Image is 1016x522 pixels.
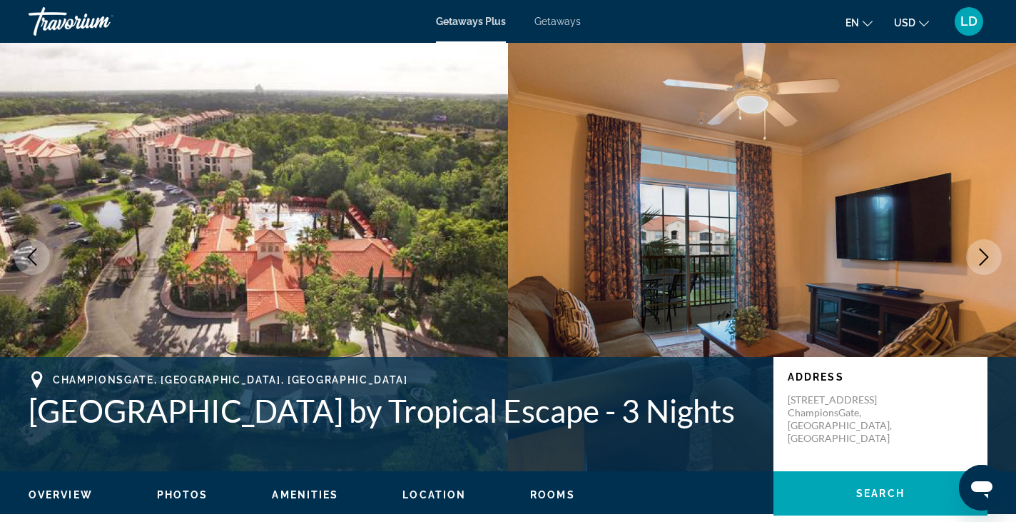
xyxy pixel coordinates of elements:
span: en [845,17,859,29]
p: [STREET_ADDRESS] ChampionsGate, [GEOGRAPHIC_DATA], [GEOGRAPHIC_DATA] [788,393,902,445]
span: Search [856,488,905,499]
button: User Menu [950,6,987,36]
span: Location [402,489,466,501]
button: Search [773,471,987,516]
button: Change language [845,12,873,33]
span: Rooms [530,489,575,501]
button: Previous image [14,239,50,275]
span: Overview [29,489,93,501]
a: Getaways [534,16,581,27]
a: Getaways Plus [436,16,506,27]
span: Amenities [272,489,338,501]
span: USD [894,17,915,29]
button: Location [402,488,466,501]
p: Address [788,371,973,383]
span: ChampionsGate, [GEOGRAPHIC_DATA], [GEOGRAPHIC_DATA] [53,374,408,386]
span: LD [960,14,977,29]
span: Photos [157,489,208,501]
a: Travorium [29,3,171,40]
button: Photos [157,488,208,501]
iframe: Button to launch messaging window [959,465,1005,511]
h1: [GEOGRAPHIC_DATA] by Tropical Escape - 3 Nights [29,392,759,429]
button: Next image [966,239,1002,275]
button: Change currency [894,12,929,33]
button: Amenities [272,488,338,501]
button: Overview [29,488,93,501]
button: Rooms [530,488,575,501]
